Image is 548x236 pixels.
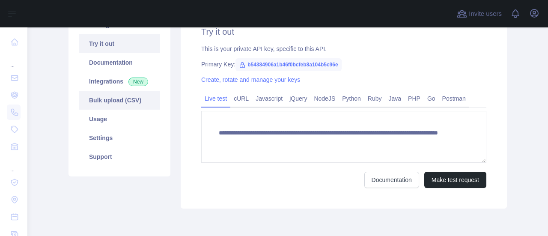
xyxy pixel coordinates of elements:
a: Javascript [252,92,286,105]
a: Settings [79,128,160,147]
a: NodeJS [310,92,339,105]
a: Python [339,92,364,105]
a: Create, rotate and manage your keys [201,76,300,83]
a: Ruby [364,92,385,105]
a: Support [79,147,160,166]
a: Bulk upload (CSV) [79,91,160,110]
div: ... [7,156,21,173]
button: Invite users [455,7,503,21]
a: Live test [201,92,230,105]
a: Usage [79,110,160,128]
a: cURL [230,92,252,105]
span: b54384906a1b46f0bcfeb8a104b5c96e [235,58,342,71]
a: Java [385,92,405,105]
a: Try it out [79,34,160,53]
a: Documentation [364,172,419,188]
span: New [128,78,148,86]
a: PHP [405,92,424,105]
a: Documentation [79,53,160,72]
h2: Try it out [201,26,486,38]
a: jQuery [286,92,310,105]
div: This is your private API key, specific to this API. [201,45,486,53]
a: Integrations New [79,72,160,91]
button: Make test request [424,172,486,188]
div: ... [7,51,21,69]
a: Postman [439,92,469,105]
a: Go [424,92,439,105]
span: Invite users [469,9,502,19]
div: Primary Key: [201,60,486,69]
